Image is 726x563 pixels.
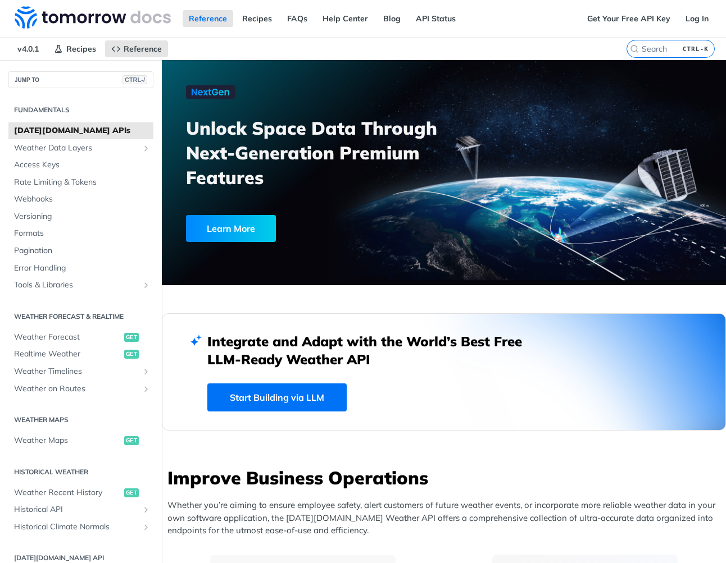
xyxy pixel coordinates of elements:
span: Historical Climate Normals [14,521,139,533]
a: Recipes [48,40,102,57]
span: Realtime Weather [14,349,121,360]
span: Reference [124,44,162,54]
kbd: CTRL-K [680,43,711,54]
span: Weather Forecast [14,332,121,343]
span: [DATE][DOMAIN_NAME] APIs [14,125,151,136]
h2: [DATE][DOMAIN_NAME] API [8,553,153,563]
button: Show subpages for Tools & Libraries [142,281,151,290]
a: [DATE][DOMAIN_NAME] APIs [8,122,153,139]
span: get [124,436,139,445]
h3: Improve Business Operations [167,465,726,490]
h2: Weather Forecast & realtime [8,312,153,322]
a: Help Center [316,10,374,27]
p: Whether you’re aiming to ensure employee safety, alert customers of future weather events, or inc... [167,499,726,537]
a: Weather Forecastget [8,329,153,346]
span: Tools & Libraries [14,280,139,291]
span: get [124,333,139,342]
span: Historical API [14,504,139,515]
a: Log In [679,10,715,27]
span: Rate Limiting & Tokens [14,177,151,188]
h2: Historical Weather [8,467,153,477]
button: Show subpages for Weather Data Layers [142,144,151,153]
h3: Unlock Space Data Through Next-Generation Premium Features [186,116,456,190]
span: Versioning [14,211,151,222]
span: get [124,350,139,359]
a: Pagination [8,242,153,259]
h2: Fundamentals [8,105,153,115]
span: Access Keys [14,159,151,171]
a: Realtime Weatherget [8,346,153,363]
button: Show subpages for Historical Climate Normals [142,523,151,532]
span: Pagination [14,245,151,257]
a: Weather Recent Historyget [8,484,153,501]
a: Reference [183,10,233,27]
img: NextGen [186,85,235,99]
a: Start Building via LLM [207,383,347,411]
a: Get Your Free API Key [581,10,677,27]
a: Access Keys [8,157,153,173]
span: Webhooks [14,194,151,205]
svg: Search [630,44,639,53]
a: API Status [410,10,462,27]
span: Weather Recent History [14,487,121,498]
img: Tomorrow.io Weather API Docs [15,6,171,29]
span: Weather Timelines [14,366,139,377]
a: Error Handling [8,260,153,277]
h2: Integrate and Adapt with the World’s Best Free LLM-Ready Weather API [207,332,539,368]
span: v4.0.1 [11,40,45,57]
span: Error Handling [14,263,151,274]
a: Learn More [186,215,402,242]
div: Learn More [186,215,276,242]
a: Historical APIShow subpages for Historical API [8,501,153,518]
a: Historical Climate NormalsShow subpages for Historical Climate Normals [8,519,153,535]
span: Weather Data Layers [14,143,139,154]
a: Weather on RoutesShow subpages for Weather on Routes [8,381,153,397]
span: Formats [14,228,151,239]
a: Versioning [8,208,153,225]
span: Recipes [66,44,96,54]
a: FAQs [281,10,314,27]
a: Blog [377,10,407,27]
button: Show subpages for Historical API [142,505,151,514]
a: Tools & LibrariesShow subpages for Tools & Libraries [8,277,153,294]
span: Weather Maps [14,435,121,446]
a: Weather Data LayersShow subpages for Weather Data Layers [8,140,153,157]
span: get [124,488,139,497]
h2: Weather Maps [8,415,153,425]
button: JUMP TOCTRL-/ [8,71,153,88]
a: Formats [8,225,153,242]
span: CTRL-/ [122,75,147,84]
button: Show subpages for Weather Timelines [142,367,151,376]
a: Weather TimelinesShow subpages for Weather Timelines [8,363,153,380]
a: Reference [105,40,168,57]
a: Rate Limiting & Tokens [8,174,153,191]
a: Weather Mapsget [8,432,153,449]
a: Webhooks [8,191,153,208]
a: Recipes [236,10,278,27]
span: Weather on Routes [14,383,139,395]
button: Show subpages for Weather on Routes [142,385,151,393]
